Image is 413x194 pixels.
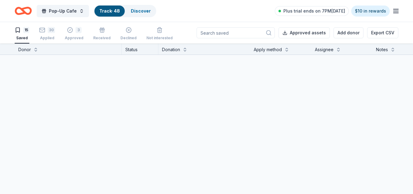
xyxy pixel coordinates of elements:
span: Pop-Up Cafe [49,7,77,15]
button: Received [93,25,111,44]
a: Discover [131,8,151,13]
div: Received [93,36,111,40]
button: Approved assets [278,27,330,38]
div: Notes [376,46,388,53]
button: 3Approved [65,25,83,44]
div: Status [122,44,158,55]
div: Assignee [315,46,334,53]
button: Declined [120,25,137,44]
div: Applied [39,36,55,40]
input: Search saved [197,27,275,38]
div: 15 [23,27,29,33]
div: 30 [48,27,55,33]
div: Saved [15,36,29,40]
a: Plus trial ends on 7PM[DATE] [275,6,349,16]
div: Apply method [254,46,282,53]
span: Plus trial ends on 7PM[DATE] [283,7,345,15]
button: Add donor [334,27,363,38]
a: Home [15,4,32,18]
button: 30Applied [39,25,55,44]
button: Track· 48Discover [94,5,156,17]
a: Track· 48 [99,8,120,13]
div: Not interested [146,36,173,40]
a: $10 in rewards [351,6,390,17]
div: Approved [65,36,83,40]
div: Donor [18,46,31,53]
button: 15Saved [15,25,29,44]
button: Not interested [146,25,173,44]
button: Export CSV [367,27,398,38]
div: Donation [162,46,180,53]
div: Declined [120,36,137,40]
button: Pop-Up Cafe [37,5,89,17]
div: 3 [76,27,82,33]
